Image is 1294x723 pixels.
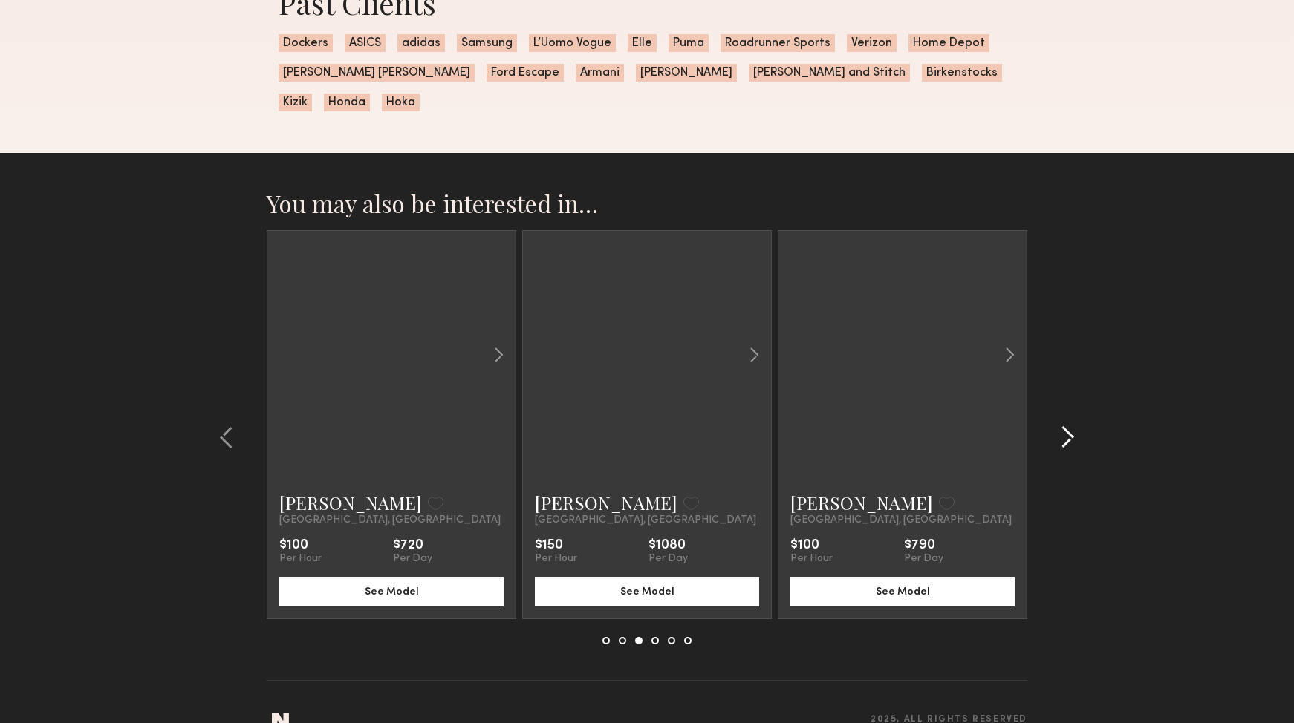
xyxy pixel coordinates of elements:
[922,64,1002,82] span: Birkenstocks
[790,538,833,553] div: $100
[535,514,756,526] span: [GEOGRAPHIC_DATA], [GEOGRAPHIC_DATA]
[847,34,897,52] span: Verizon
[904,538,943,553] div: $790
[487,64,564,82] span: Ford Escape
[279,538,322,553] div: $100
[279,553,322,565] div: Per Hour
[345,34,386,52] span: ASICS
[324,94,370,111] span: Honda
[648,553,688,565] div: Per Day
[669,34,709,52] span: Puma
[279,584,504,597] a: See Model
[721,34,835,52] span: Roadrunner Sports
[790,584,1015,597] a: See Model
[790,491,933,514] a: [PERSON_NAME]
[279,34,333,52] span: Dockers
[397,34,445,52] span: adidas
[393,538,432,553] div: $720
[279,491,422,514] a: [PERSON_NAME]
[279,64,475,82] span: [PERSON_NAME] [PERSON_NAME]
[908,34,989,52] span: Home Depot
[279,94,312,111] span: Kizik
[529,34,616,52] span: L’Uomo Vogue
[535,584,759,597] a: See Model
[393,553,432,565] div: Per Day
[636,64,737,82] span: [PERSON_NAME]
[535,577,759,606] button: See Model
[628,34,657,52] span: Elle
[904,553,943,565] div: Per Day
[267,189,1027,218] h2: You may also be interested in…
[576,64,624,82] span: Armani
[279,514,501,526] span: [GEOGRAPHIC_DATA], [GEOGRAPHIC_DATA]
[535,491,677,514] a: [PERSON_NAME]
[279,577,504,606] button: See Model
[535,553,577,565] div: Per Hour
[749,64,910,82] span: [PERSON_NAME] and Stitch
[648,538,688,553] div: $1080
[790,577,1015,606] button: See Model
[457,34,517,52] span: Samsung
[535,538,577,553] div: $150
[790,514,1012,526] span: [GEOGRAPHIC_DATA], [GEOGRAPHIC_DATA]
[790,553,833,565] div: Per Hour
[382,94,420,111] span: Hoka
